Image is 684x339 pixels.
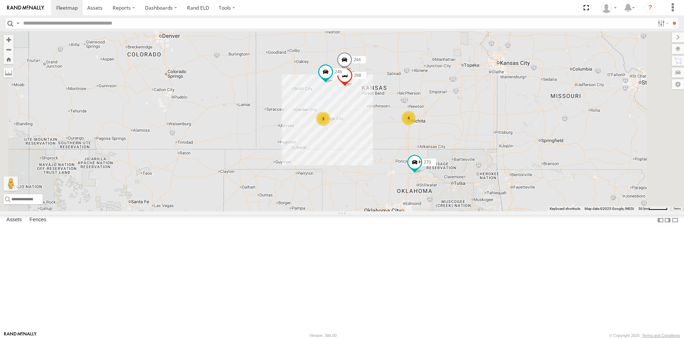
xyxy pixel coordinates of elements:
label: Dock Summary Table to the Left [657,215,664,225]
a: Terms and Conditions [642,333,680,338]
label: Map Settings [672,79,684,89]
label: Assets [3,215,25,225]
a: Terms (opens in new tab) [673,207,681,210]
button: Keyboard shortcuts [550,206,580,211]
label: Dock Summary Table to the Right [664,215,671,225]
button: Zoom in [4,35,14,44]
label: Search Filter Options [655,18,670,28]
span: 50 km [638,207,648,211]
div: Version: 306.00 [310,333,337,338]
span: 270 [424,160,431,165]
span: 268 [354,73,361,78]
button: Zoom Home [4,54,14,64]
label: Measure [4,68,14,78]
i: ? [644,2,656,14]
div: 4 [401,111,416,125]
button: Zoom out [4,44,14,54]
span: 246 [335,69,342,74]
button: Drag Pegman onto the map to open Street View [4,176,18,191]
img: rand-logo.svg [7,5,44,10]
label: Search Query [15,18,21,28]
div: 3 [316,112,330,126]
label: Hide Summary Table [672,215,679,225]
div: Mary Lewis [598,2,619,13]
a: Visit our Website [4,332,37,339]
div: © Copyright 2025 - [609,333,680,338]
button: Map Scale: 50 km per 50 pixels [636,206,670,211]
span: 244 [354,57,361,62]
label: Fences [26,215,50,225]
span: Map data ©2025 Google, INEGI [585,207,634,211]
